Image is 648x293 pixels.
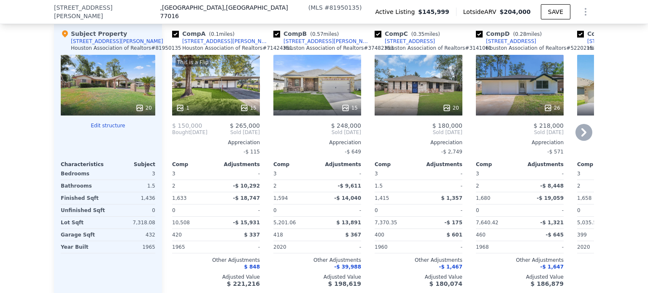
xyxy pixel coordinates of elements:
div: Unfinished Sqft [61,204,106,216]
span: ( miles) [205,31,238,37]
span: -$ 571 [547,149,564,155]
span: -$ 175 [444,220,462,226]
div: Houston Association of Realtors # 71424351 [182,45,292,51]
span: 0.1 [211,31,219,37]
span: 0 [577,207,580,213]
span: -$ 19,059 [537,195,564,201]
div: Adjustments [520,161,564,168]
div: Comp [577,161,621,168]
span: $ 848 [244,264,260,270]
span: -$ 645 [545,232,564,238]
div: Adjusted Value [172,274,260,280]
span: 0.57 [312,31,324,37]
div: [STREET_ADDRESS][PERSON_NAME] [71,38,163,45]
span: 3 [375,171,378,177]
span: 3 [172,171,175,177]
div: Comp D [476,30,545,38]
div: Subject [108,161,155,168]
span: -$ 18,747 [233,195,260,201]
div: 1,436 [110,192,155,204]
span: $ 13,891 [336,220,361,226]
div: Comp [476,161,520,168]
div: 0 [110,204,155,216]
div: This is a Flip [175,58,210,67]
span: $ 150,000 [172,122,202,129]
span: $ 1,357 [441,195,462,201]
div: 2020 [577,241,619,253]
span: $ 221,216 [227,280,260,287]
a: [STREET_ADDRESS][PERSON_NAME] [273,38,371,45]
span: ( miles) [307,31,342,37]
span: -$ 15,931 [233,220,260,226]
div: Houston Association of Realtors # 81950135 [71,45,181,51]
div: - [420,168,462,180]
span: ( miles) [510,31,545,37]
div: 1.5 [375,180,417,192]
div: - [420,241,462,253]
div: 2 [476,180,518,192]
span: 1,633 [172,195,186,201]
div: Appreciation [476,139,564,146]
div: Bathrooms [61,180,106,192]
span: $ 218,000 [534,122,564,129]
div: Adjusted Value [375,274,462,280]
div: Garage Sqft [61,229,106,241]
div: - [218,204,260,216]
span: 3 [273,171,277,177]
button: Show Options [577,3,594,20]
div: - [319,204,361,216]
span: ( miles) [408,31,443,37]
span: $ 180,074 [429,280,462,287]
div: - [319,168,361,180]
div: - [521,204,564,216]
span: -$ 649 [345,149,361,155]
span: 460 [476,232,486,238]
span: Sold [DATE] [208,129,260,136]
div: - [218,241,260,253]
div: Comp [375,161,418,168]
button: Edit structure [61,122,155,129]
span: 418 [273,232,283,238]
div: Houston Association of Realtors # 52202153 [486,45,596,51]
div: 1.5 [110,180,155,192]
div: - [420,204,462,216]
div: [DATE] [172,129,208,136]
div: Adjustments [418,161,462,168]
span: $ 601 [446,232,462,238]
span: 0 [172,207,175,213]
span: 1,415 [375,195,389,201]
span: # 81950135 [324,4,359,11]
div: 1 [176,104,189,112]
div: - [218,168,260,180]
span: -$ 1,321 [540,220,564,226]
span: Sold [DATE] [273,129,361,136]
div: Adjustments [216,161,260,168]
div: [STREET_ADDRESS] [486,38,536,45]
div: 26 [544,104,560,112]
div: Characteristics [61,161,108,168]
div: 20 [135,104,152,112]
span: 3 [577,171,580,177]
div: Comp E [577,30,645,38]
span: -$ 2,749 [441,149,462,155]
div: Comp B [273,30,342,38]
span: $ 180,000 [432,122,462,129]
div: Bedrooms [61,168,106,180]
span: $ 248,000 [331,122,361,129]
span: $ 186,879 [531,280,564,287]
div: Other Adjustments [375,257,462,263]
span: -$ 1,467 [439,264,462,270]
span: 0.28 [515,31,526,37]
span: -$ 39,988 [334,264,361,270]
span: $ 337 [244,232,260,238]
span: -$ 9,611 [338,183,361,189]
span: MLS [310,4,323,11]
span: -$ 8,448 [540,183,564,189]
span: [STREET_ADDRESS][PERSON_NAME] [54,3,160,20]
div: Lot Sqft [61,217,106,228]
span: 0 [273,207,277,213]
div: Comp [273,161,317,168]
span: Lotside ARV [463,8,499,16]
div: Subject Property [61,30,127,38]
div: Appreciation [375,139,462,146]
